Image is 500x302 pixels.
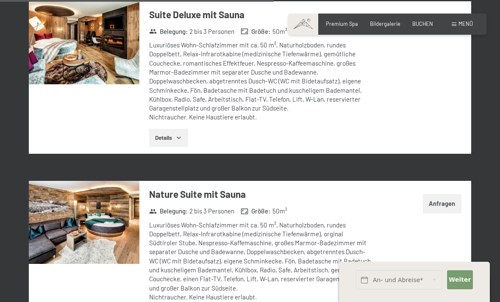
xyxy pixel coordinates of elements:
img: mss_renderimg.php [29,181,139,264]
a: Premium Spa [326,20,358,27]
button: Anfragen [423,194,461,213]
a: BUCHEN [412,20,433,27]
span: 50 m² [272,207,287,216]
strong: Belegung : [149,27,188,36]
strong: Größe : [241,207,270,216]
h3: Nature Suite mit Sauna [149,188,372,201]
div: Luxuriöses Wohn-Schlafzimmer mit ca. 50 m², Naturholzboden, rundes Doppelbett, Relax-Infrarotkabi... [149,41,372,122]
h3: Suite Deluxe mit Sauna [149,8,372,21]
a: Bildergalerie [370,20,400,27]
span: 2 bis 3 Personen [189,207,234,216]
div: Luxuriöses Wohn-Schlafzimmer mit ca. 50 m², Naturholzboden, rundes Doppelbett, Relax-Infrarotkabi... [149,221,372,302]
span: 2 bis 3 Personen [189,27,234,36]
img: mss_renderimg.php [29,1,139,84]
span: Weiter [449,276,471,284]
span: Menü [458,20,473,27]
strong: Belegung : [149,207,188,216]
span: 50 m² [272,27,287,36]
button: Details [149,129,188,147]
strong: Größe : [241,27,270,36]
button: Weiter [447,270,473,289]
